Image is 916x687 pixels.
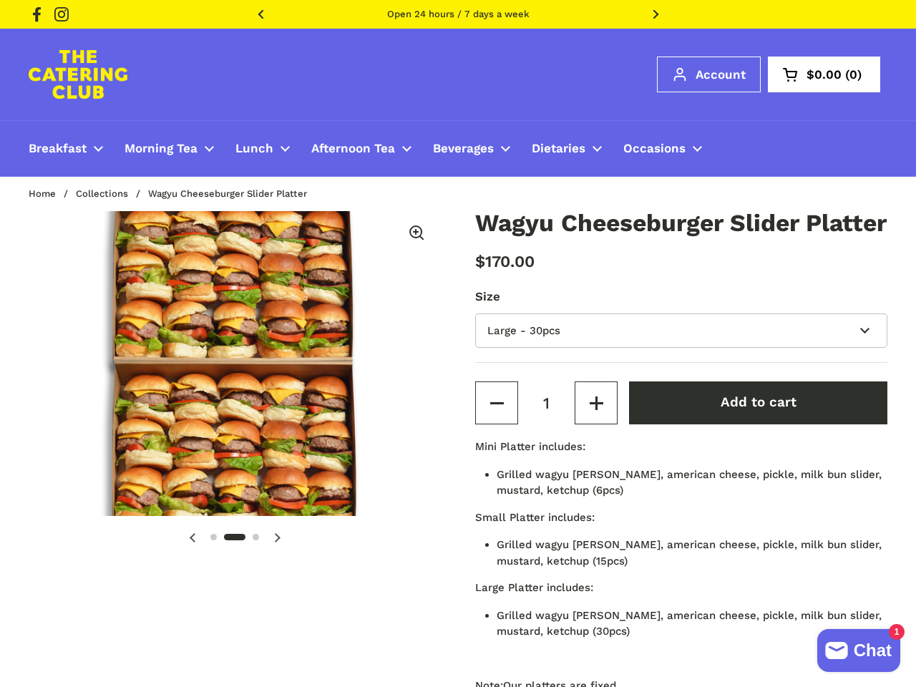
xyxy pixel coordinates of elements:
a: Open 24 hours / 7 days a week [387,9,530,19]
li: Grilled wagyu [PERSON_NAME], american cheese, pickle, milk bun slider, mustard, ketchup (30pcs) [497,608,887,640]
nav: breadcrumbs [29,189,321,199]
a: Home [29,188,56,199]
span: Afternoon Tea [311,141,395,157]
span: / [136,189,140,199]
a: Afternoon Tea [301,132,422,165]
span: Wagyu Cheeseburger Slider Platter [148,189,307,199]
span: Lunch [235,141,273,157]
button: Increase quantity [575,381,618,424]
a: Account [657,57,761,92]
h1: Wagyu Cheeseburger Slider Platter [475,211,887,235]
span: 0 [842,69,865,81]
span: Occasions [623,141,686,157]
b: Mini Platter includes: [475,440,585,453]
a: Morning Tea [114,132,225,165]
span: Dietaries [532,141,585,157]
span: Breakfast [29,141,87,157]
span: Add to cart [721,394,796,410]
span: Grilled wagyu [PERSON_NAME], american cheese, pickle, milk bun slider, mustard, ketchup (15pcs) [497,538,882,567]
a: Occasions [613,132,713,165]
inbox-online-store-chat: Shopify online store chat [813,629,905,676]
b: Large Platter includes: [475,581,593,594]
a: Collections [76,188,128,199]
span: Grilled wagyu [PERSON_NAME], american cheese, pickle, milk bun slider, mustard, ketchup (6pcs) [497,468,882,497]
img: The Catering Club [29,50,127,99]
span: / [64,189,68,199]
a: Dietaries [521,132,613,165]
button: Add to cart [629,381,887,424]
a: Lunch [225,132,301,165]
span: Morning Tea [125,141,198,157]
img: Wagyu Cheeseburger Slider Platter [29,211,441,520]
button: Decrease quantity [475,381,518,424]
a: Beverages [422,132,521,165]
span: $0.00 [807,69,842,81]
span: $170.00 [475,252,535,271]
label: Size [475,288,887,306]
span: Beverages [433,141,494,157]
a: Breakfast [18,132,114,165]
b: Small Platter includes: [475,511,595,524]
